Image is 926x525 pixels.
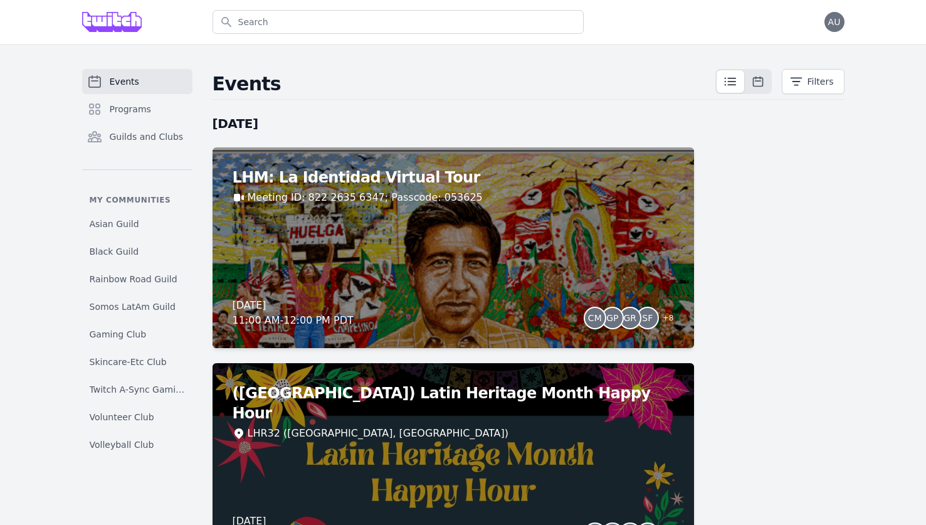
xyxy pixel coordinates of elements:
button: AU [824,12,844,32]
a: Meeting ID: 822 2635 6347; Passcode: 053625 [248,190,483,205]
input: Search [213,10,584,34]
div: LHR32 ([GEOGRAPHIC_DATA], [GEOGRAPHIC_DATA]) [248,426,509,441]
span: Asian Guild [90,218,139,230]
span: Rainbow Road Guild [90,273,177,285]
span: Volunteer Club [90,411,154,423]
span: Somos LatAm Guild [90,300,176,313]
a: Black Guild [82,240,192,263]
a: Somos LatAm Guild [82,295,192,318]
a: Volunteer Club [82,406,192,428]
span: + 8 [655,310,674,328]
a: Programs [82,97,192,122]
span: Black Guild [90,245,139,258]
span: Volleyball Club [90,438,154,451]
span: Gaming Club [90,328,147,341]
a: LHM: La Identidad Virtual TourMeeting ID: 822 2635 6347; Passcode: 053625[DATE]11:00 AM-12:00 PM ... [213,147,694,348]
span: CM [588,314,602,322]
span: Twitch A-Sync Gaming (TAG) Club [90,383,185,396]
h2: Events [213,73,715,95]
a: Guilds and Clubs [82,124,192,149]
nav: Sidebar [82,69,192,456]
a: Skincare-Etc Club [82,351,192,373]
div: [DATE] 11:00 AM - 12:00 PM PDT [233,298,354,328]
a: Asian Guild [82,213,192,235]
span: GR [624,314,637,322]
h2: [DATE] [213,115,694,132]
a: Volleyball Club [82,433,192,456]
a: Rainbow Road Guild [82,268,192,290]
span: SF [642,314,653,322]
a: Twitch A-Sync Gaming (TAG) Club [82,378,192,401]
p: My communities [82,195,192,205]
img: Grove [82,12,142,32]
span: GP [606,314,618,322]
a: Gaming Club [82,323,192,346]
a: Events [82,69,192,94]
span: Events [110,75,139,88]
button: Filters [782,69,844,94]
span: AU [828,18,841,26]
h2: ([GEOGRAPHIC_DATA]) Latin Heritage Month Happy Hour [233,383,674,423]
span: Programs [110,103,151,115]
span: Skincare-Etc Club [90,356,167,368]
h2: LHM: La Identidad Virtual Tour [233,167,674,188]
span: Guilds and Clubs [110,130,184,143]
